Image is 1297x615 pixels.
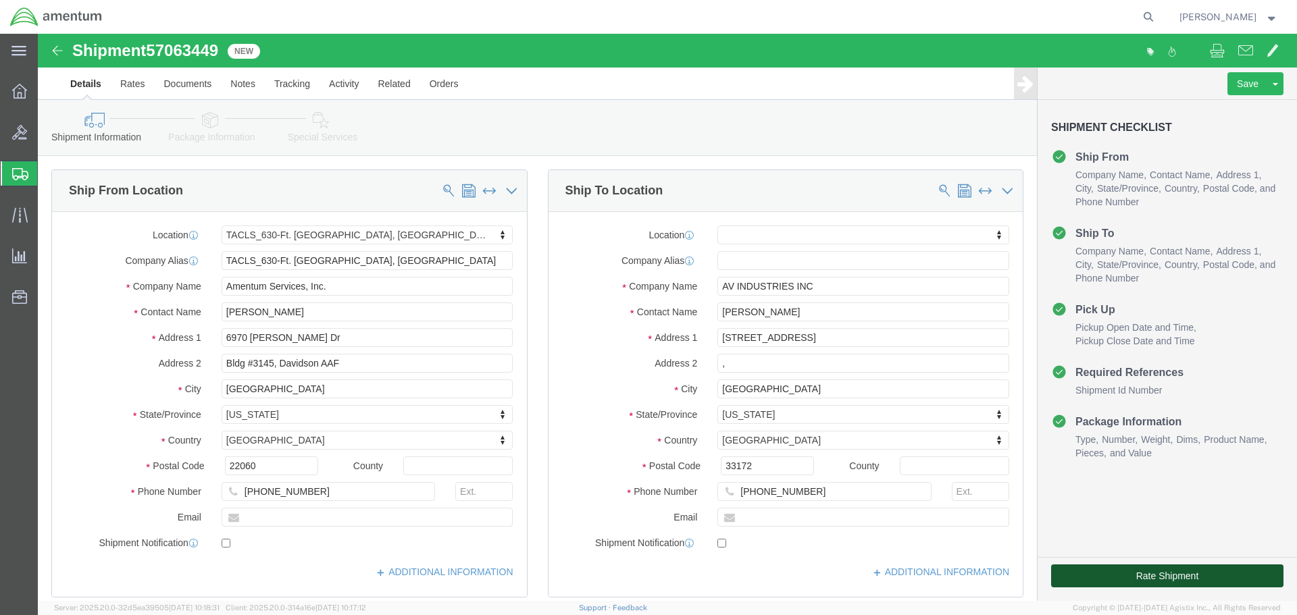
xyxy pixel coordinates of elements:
span: Server: 2025.20.0-32d5ea39505 [54,604,220,612]
span: [DATE] 10:18:31 [169,604,220,612]
span: Client: 2025.20.0-314a16e [226,604,366,612]
button: [PERSON_NAME] [1179,9,1279,25]
a: Feedback [613,604,647,612]
span: [DATE] 10:17:12 [315,604,366,612]
a: Support [579,604,613,612]
img: logo [9,7,103,27]
span: Bobby Allison [1179,9,1256,24]
iframe: FS Legacy Container [38,34,1297,601]
span: Copyright © [DATE]-[DATE] Agistix Inc., All Rights Reserved [1073,602,1281,614]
